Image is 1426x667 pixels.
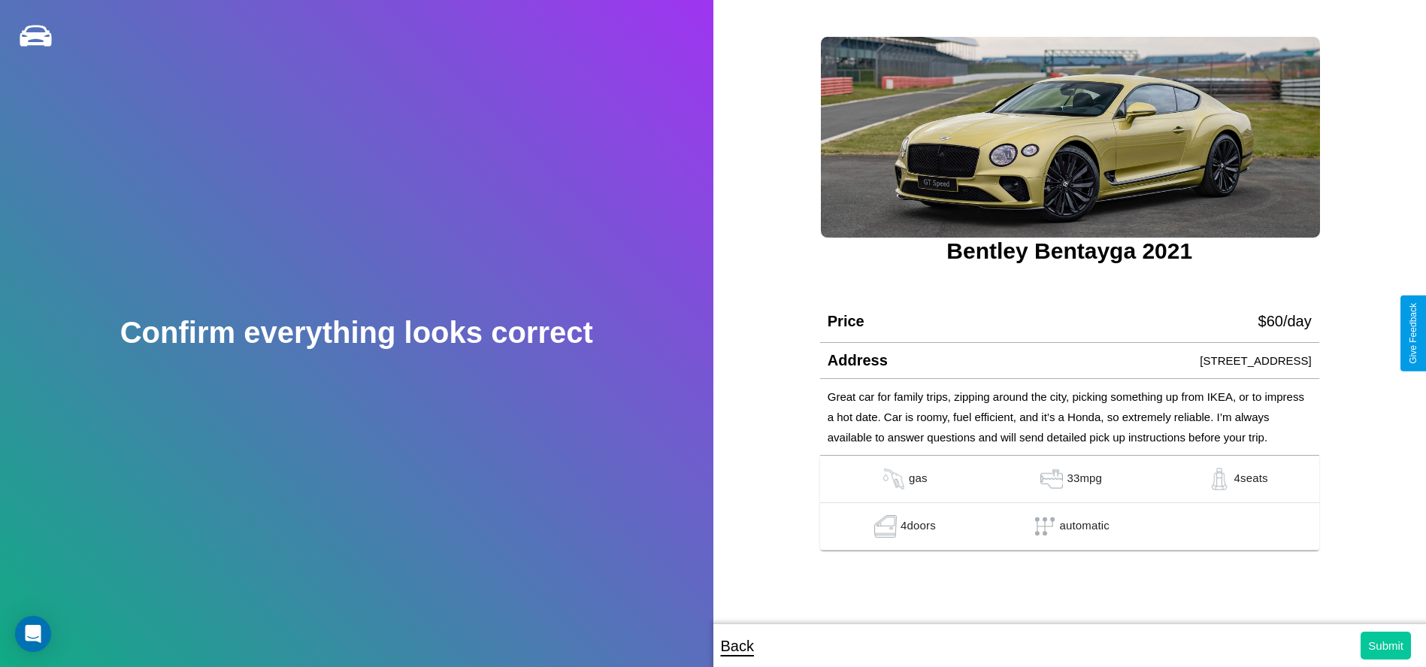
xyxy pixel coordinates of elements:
h3: Bentley Bentayga 2021 [820,238,1319,264]
p: automatic [1060,515,1110,538]
img: gas [879,468,909,490]
h4: Price [828,313,864,330]
p: 4 doors [901,515,936,538]
img: gas [1037,468,1067,490]
div: Give Feedback [1408,303,1418,364]
div: Open Intercom Messenger [15,616,51,652]
p: 33 mpg [1067,468,1102,490]
p: [STREET_ADDRESS] [1200,350,1311,371]
p: 4 seats [1234,468,1268,490]
p: Back [721,632,754,659]
p: gas [909,468,928,490]
h2: Confirm everything looks correct [120,316,593,350]
p: Great car for family trips, zipping around the city, picking something up from IKEA, or to impres... [828,387,1312,447]
table: simple table [820,456,1319,550]
h4: Address [828,352,888,369]
img: gas [1204,468,1234,490]
button: Submit [1361,632,1411,659]
p: $ 60 /day [1258,308,1312,335]
img: gas [870,515,901,538]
